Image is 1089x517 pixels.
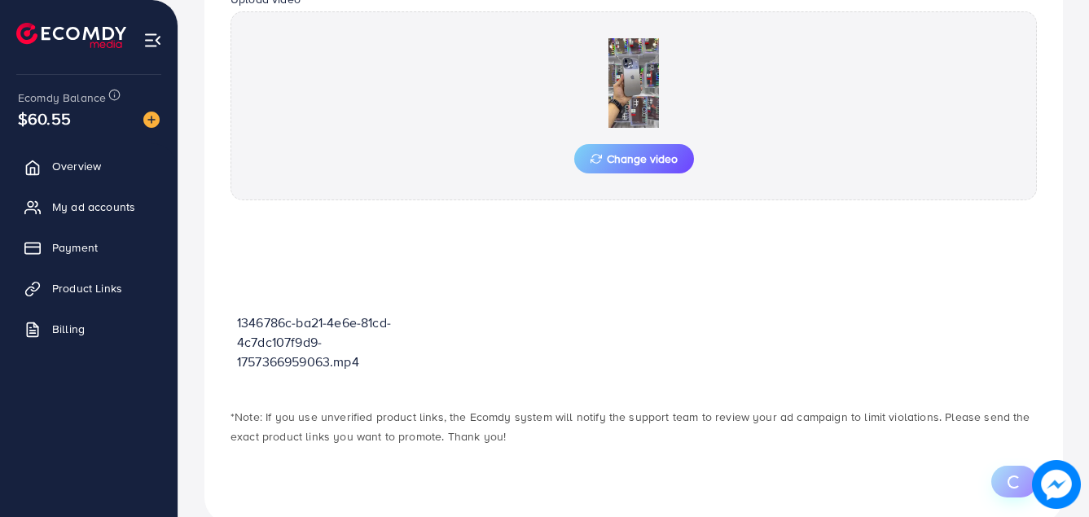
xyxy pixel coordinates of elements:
[12,191,165,223] a: My ad accounts
[1032,460,1081,509] img: image
[15,97,73,140] span: $60.55
[52,158,101,174] span: Overview
[52,280,122,296] span: Product Links
[12,150,165,182] a: Overview
[12,313,165,345] a: Billing
[18,90,106,106] span: Ecomdy Balance
[574,144,694,173] button: Change video
[143,112,160,128] img: image
[12,231,165,264] a: Payment
[16,23,126,48] img: logo
[552,38,715,128] img: Preview Image
[143,31,162,50] img: menu
[237,313,392,371] p: 1346786c-ba21-4e6e-81cd-4c7dc107f9d9-1757366959063.mp4
[591,153,678,164] span: Change video
[52,239,98,256] span: Payment
[52,321,85,337] span: Billing
[12,272,165,305] a: Product Links
[231,407,1037,446] p: *Note: If you use unverified product links, the Ecomdy system will notify the support team to rev...
[52,199,135,215] span: My ad accounts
